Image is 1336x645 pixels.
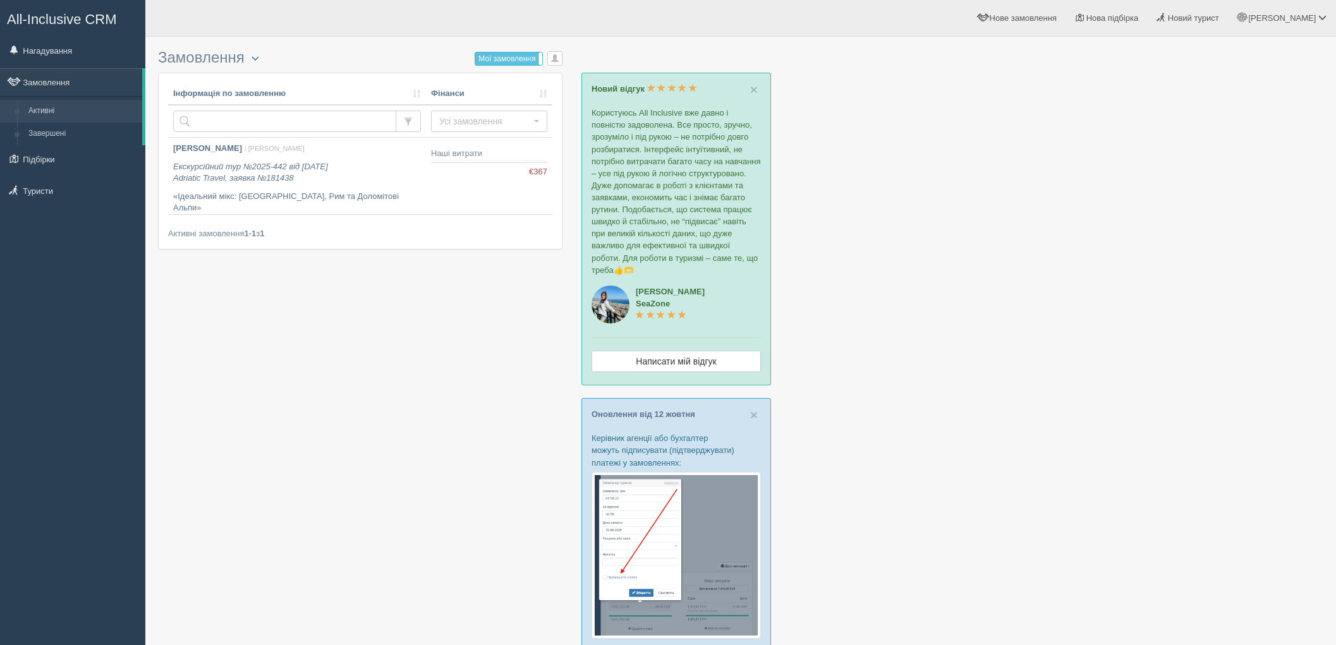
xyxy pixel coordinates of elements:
[23,100,142,123] a: Активні
[592,84,697,93] a: Новий відгук
[173,88,421,100] a: Інформація по замовленню
[173,162,328,183] i: Екскурсійний тур №2025-442 від [DATE] Adriatic Travel, заявка №181438
[990,13,1057,23] span: Нове замовлення
[592,432,761,468] p: Керівник агенції або бухгалтер можуть підписувати (підтверджувати) платежі у замовленнях:
[1,1,145,35] a: All-Inclusive CRM
[168,227,552,239] div: Активні замовлення з
[431,148,547,160] div: Наші витрати
[750,82,758,97] span: ×
[750,408,758,421] button: Close
[529,166,547,178] span: €367
[245,145,305,152] span: / [PERSON_NAME]
[245,229,257,238] b: 1-1
[260,229,264,238] b: 1
[592,351,761,372] a: Написати мій відгук
[158,49,562,66] h3: Замовлення
[7,11,117,27] span: All-Inclusive CRM
[431,111,547,132] button: Усі замовлення
[592,286,629,323] img: aicrm_6724.jpg
[173,191,421,214] p: «Ідеальний мікс: [GEOGRAPHIC_DATA], Рим та Доломітові Альпи»
[592,472,761,639] img: %D0%BF%D1%96%D0%B4%D1%82%D0%B2%D0%B5%D1%80%D0%B4%D0%B6%D0%B5%D0%BD%D0%BD%D1%8F-%D0%BE%D0%BF%D0%BB...
[592,409,695,419] a: Оновлення від 12 жовтня
[1086,13,1139,23] span: Нова підбірка
[168,138,426,214] a: [PERSON_NAME] / [PERSON_NAME] Екскурсійний тур №2025-442 від [DATE]Adriatic Travel, заявка №18143...
[636,287,705,320] a: [PERSON_NAME]SeaZone
[173,111,396,132] input: Пошук за номером замовлення, ПІБ або паспортом туриста
[173,143,242,153] b: [PERSON_NAME]
[23,123,142,145] a: Завершені
[475,52,542,65] label: Мої замовлення
[750,407,758,422] span: ×
[1248,13,1316,23] span: [PERSON_NAME]
[439,115,531,128] span: Усі замовлення
[592,107,761,276] p: Користуюсь All Inclusive вже давно і повністю задоволена. Все просто, зручно, зрозуміло і під рук...
[750,83,758,96] button: Close
[1168,13,1219,23] span: Новий турист
[431,88,547,100] a: Фінанси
